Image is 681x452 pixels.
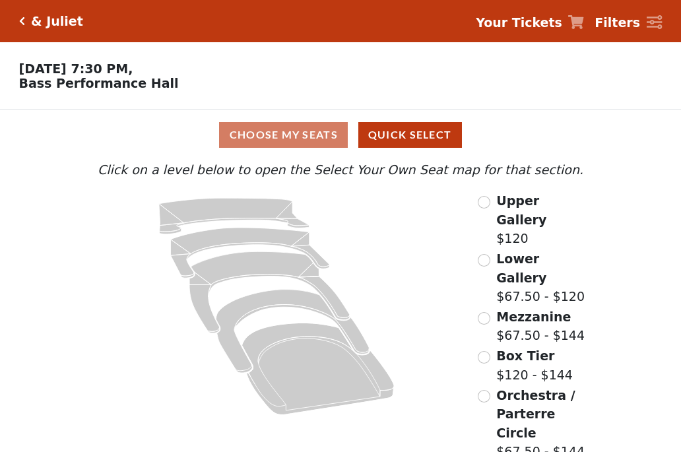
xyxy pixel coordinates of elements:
[595,13,662,32] a: Filters
[242,323,395,415] path: Orchestra / Parterre Circle - Seats Available: 43
[171,228,330,278] path: Lower Gallery - Seats Available: 119
[496,307,585,345] label: $67.50 - $144
[476,15,562,30] strong: Your Tickets
[496,309,571,324] span: Mezzanine
[31,14,83,29] h5: & Juliet
[358,122,462,148] button: Quick Select
[19,16,25,26] a: Click here to go back to filters
[496,348,554,363] span: Box Tier
[595,15,640,30] strong: Filters
[496,251,546,285] span: Lower Gallery
[496,388,575,440] span: Orchestra / Parterre Circle
[496,249,587,306] label: $67.50 - $120
[159,198,309,234] path: Upper Gallery - Seats Available: 163
[496,193,546,227] span: Upper Gallery
[476,13,584,32] a: Your Tickets
[496,191,587,248] label: $120
[496,346,573,384] label: $120 - $144
[94,160,587,179] p: Click on a level below to open the Select Your Own Seat map for that section.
